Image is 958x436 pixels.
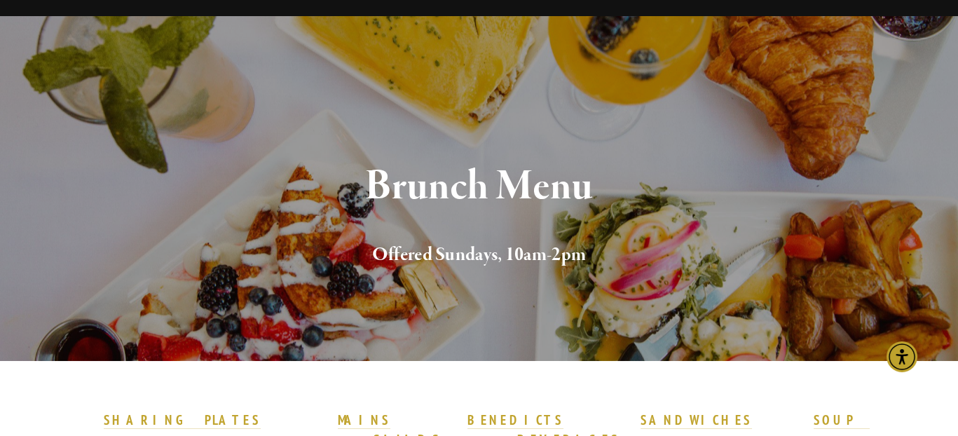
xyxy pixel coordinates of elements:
h2: Offered Sundays, 10am-2pm [95,240,863,270]
strong: BENEDICTS [467,411,564,428]
div: Accessibility Menu [887,341,917,372]
a: BENEDICTS [467,411,564,430]
a: SANDWICHES [641,411,753,430]
strong: SHARING PLATES [104,411,261,428]
strong: SANDWICHES [641,411,753,428]
strong: MAINS [338,411,390,428]
a: MAINS [338,411,390,430]
h1: Brunch Menu [95,164,863,210]
a: SHARING PLATES [104,411,261,430]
